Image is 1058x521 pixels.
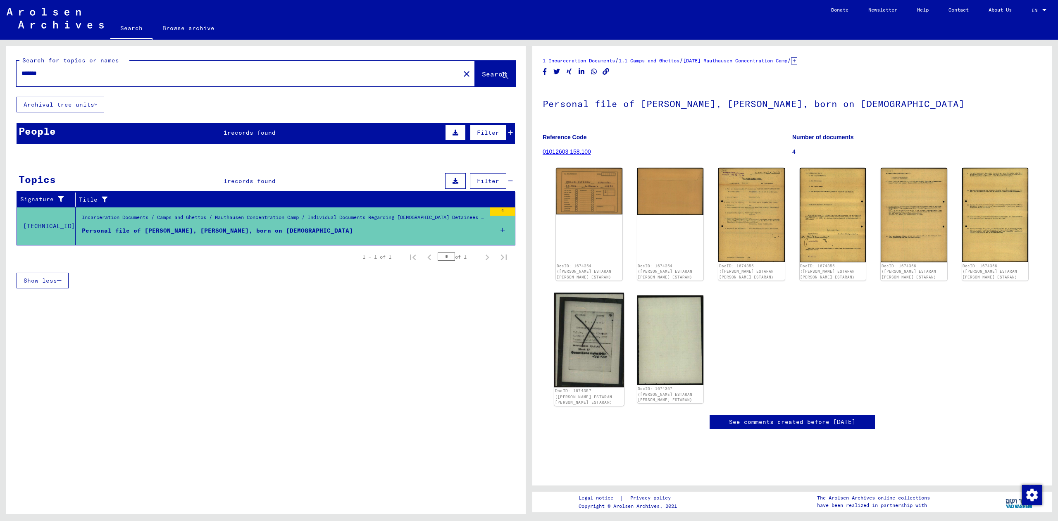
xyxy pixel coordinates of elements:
span: / [615,57,619,64]
a: 1.1 Camps and Ghettos [619,57,679,64]
button: Clear [458,65,475,82]
a: DocID: 1674357 ([PERSON_NAME] ESTARAN [PERSON_NAME] ESTARAN) [638,386,692,402]
img: Change consent [1022,485,1042,505]
p: Copyright © Arolsen Archives, 2021 [579,502,681,510]
div: Title [79,195,499,204]
mat-icon: close [462,69,472,79]
button: Share on Xing [565,67,574,77]
div: 1 – 1 of 1 [362,253,391,261]
p: 4 [792,147,1041,156]
span: Show less [24,277,57,284]
a: DocID: 1674356 ([PERSON_NAME] ESTARAN [PERSON_NAME] ESTARAN) [963,264,1017,279]
a: Privacy policy [624,494,681,502]
a: DocID: 1674354 ([PERSON_NAME] ESTARAN [PERSON_NAME] ESTARAN) [638,264,692,279]
div: Signature [20,193,77,206]
mat-label: Search for topics or names [22,57,119,64]
button: First page [405,249,421,265]
a: DocID: 1674356 ([PERSON_NAME] ESTARAN [PERSON_NAME] ESTARAN) [882,264,936,279]
span: Filter [477,129,499,136]
div: of 1 [438,253,479,261]
span: / [787,57,791,64]
img: 002.jpg [637,168,704,215]
span: Filter [477,177,499,185]
span: EN [1032,7,1041,13]
a: DocID: 1674354 ([PERSON_NAME] ESTARAN [PERSON_NAME] ESTARAN) [557,264,611,279]
span: Search [482,70,507,78]
b: Number of documents [792,134,854,140]
button: Previous page [421,249,438,265]
button: Filter [470,125,506,140]
button: Filter [470,173,506,189]
span: 1 [224,129,227,136]
button: Share on WhatsApp [590,67,598,77]
span: records found [227,129,276,136]
a: DocID: 1674355 ([PERSON_NAME] ESTARAN [PERSON_NAME] ESTARAN) [719,264,774,279]
div: Signature [20,195,69,204]
a: Browse archive [153,18,224,38]
h1: Personal file of [PERSON_NAME], [PERSON_NAME], born on [DEMOGRAPHIC_DATA] [543,85,1041,121]
img: 001.jpg [718,168,785,262]
img: 001.jpg [554,293,624,387]
div: Incarceration Documents / Camps and Ghettos / Mauthausen Concentration Camp / Individual Document... [82,214,486,225]
b: Reference Code [543,134,587,140]
button: Share on LinkedIn [577,67,586,77]
button: Last page [496,249,512,265]
button: Copy link [602,67,610,77]
span: / [679,57,683,64]
div: Title [79,193,507,206]
img: 002.jpg [800,168,866,262]
a: See comments created before [DATE] [729,418,855,426]
a: Search [110,18,153,40]
a: 1 Incarceration Documents [543,57,615,64]
button: Next page [479,249,496,265]
button: Share on Twitter [553,67,561,77]
img: Arolsen_neg.svg [7,8,104,29]
div: People [19,124,56,138]
button: Show less [17,273,69,288]
img: 001.jpg [881,168,947,262]
button: Search [475,61,515,86]
button: Share on Facebook [541,67,549,77]
a: 01012603 158.100 [543,148,591,155]
img: 002.jpg [637,295,704,385]
div: Change consent [1022,485,1041,504]
a: [DATE] Mauthausen Concentration Camp [683,57,787,64]
img: 001.jpg [556,168,622,214]
td: [TECHNICAL_ID] [17,207,76,245]
div: | [579,494,681,502]
p: have been realized in partnership with [817,502,930,509]
a: Legal notice [579,494,620,502]
a: DocID: 1674355 ([PERSON_NAME] ESTARAN [PERSON_NAME] ESTARAN) [800,264,855,279]
img: yv_logo.png [1004,491,1035,512]
img: 002.jpg [962,168,1029,262]
button: Archival tree units [17,97,104,112]
p: The Arolsen Archives online collections [817,494,930,502]
div: Personal file of [PERSON_NAME], [PERSON_NAME], born on [DEMOGRAPHIC_DATA] [82,226,353,235]
a: DocID: 1674357 ([PERSON_NAME] ESTARAN [PERSON_NAME] ESTARAN) [555,388,612,405]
